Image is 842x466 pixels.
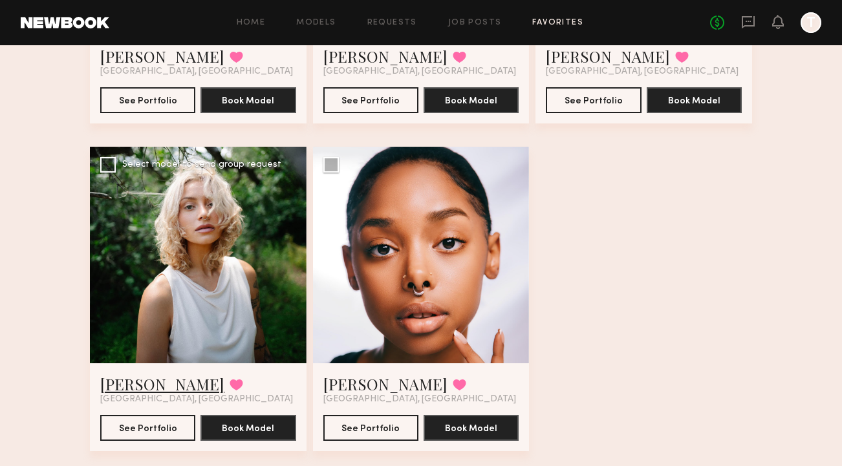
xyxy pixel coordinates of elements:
[200,94,296,105] a: Book Model
[323,394,516,405] span: [GEOGRAPHIC_DATA], [GEOGRAPHIC_DATA]
[100,46,224,67] a: [PERSON_NAME]
[532,19,583,27] a: Favorites
[323,87,418,113] button: See Portfolio
[323,415,418,441] button: See Portfolio
[100,415,195,441] button: See Portfolio
[122,160,281,169] div: Select model to send group request
[100,374,224,394] a: [PERSON_NAME]
[100,87,195,113] button: See Portfolio
[200,87,296,113] button: Book Model
[200,422,296,433] a: Book Model
[448,19,502,27] a: Job Posts
[801,12,821,33] a: T
[323,67,516,77] span: [GEOGRAPHIC_DATA], [GEOGRAPHIC_DATA]
[546,87,641,113] button: See Portfolio
[367,19,417,27] a: Requests
[424,415,519,441] button: Book Model
[100,67,293,77] span: [GEOGRAPHIC_DATA], [GEOGRAPHIC_DATA]
[100,394,293,405] span: [GEOGRAPHIC_DATA], [GEOGRAPHIC_DATA]
[237,19,266,27] a: Home
[200,415,296,441] button: Book Model
[647,94,742,105] a: Book Model
[424,87,519,113] button: Book Model
[323,46,448,67] a: [PERSON_NAME]
[424,422,519,433] a: Book Model
[296,19,336,27] a: Models
[546,46,670,67] a: [PERSON_NAME]
[424,94,519,105] a: Book Model
[546,67,739,77] span: [GEOGRAPHIC_DATA], [GEOGRAPHIC_DATA]
[323,374,448,394] a: [PERSON_NAME]
[647,87,742,113] button: Book Model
